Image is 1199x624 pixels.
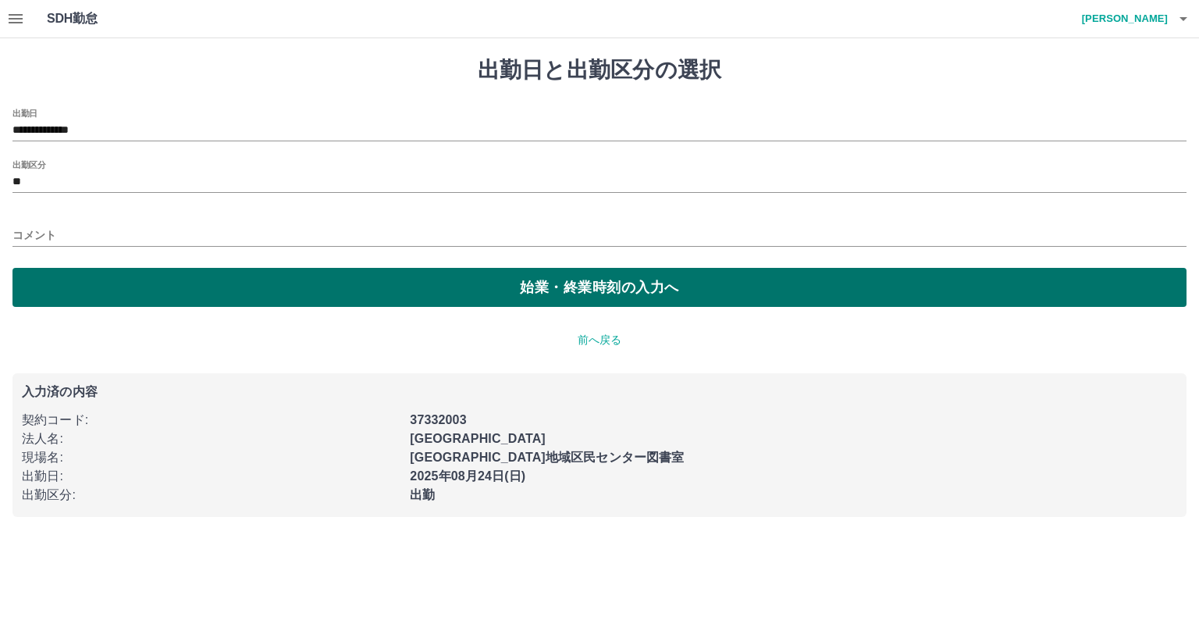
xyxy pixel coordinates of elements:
[410,413,466,426] b: 37332003
[22,411,400,430] p: 契約コード :
[22,486,400,505] p: 出勤区分 :
[410,469,525,483] b: 2025年08月24日(日)
[410,451,684,464] b: [GEOGRAPHIC_DATA]地域区民センター図書室
[22,467,400,486] p: 出勤日 :
[22,430,400,448] p: 法人名 :
[12,332,1187,348] p: 前へ戻る
[410,488,435,501] b: 出勤
[22,448,400,467] p: 現場名 :
[12,57,1187,84] h1: 出勤日と出勤区分の選択
[12,268,1187,307] button: 始業・終業時刻の入力へ
[22,386,1177,398] p: 入力済の内容
[410,432,546,445] b: [GEOGRAPHIC_DATA]
[12,107,37,119] label: 出勤日
[12,159,45,170] label: 出勤区分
